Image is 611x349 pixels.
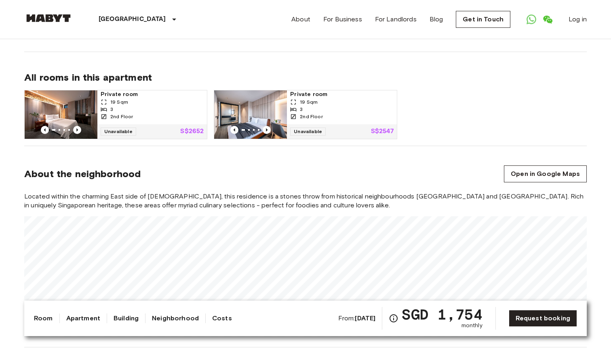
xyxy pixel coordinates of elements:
button: Previous image [73,126,81,134]
span: 3 [300,106,303,113]
button: Previous image [230,126,238,134]
a: Blog [430,15,443,24]
span: 2nd Floor [110,113,133,120]
span: Private room [101,90,204,98]
a: Request booking [509,310,577,327]
a: About [291,15,310,24]
a: Apartment [66,313,100,323]
b: [DATE] [355,314,375,322]
a: Log in [569,15,587,24]
button: Previous image [41,126,49,134]
span: 19 Sqm [110,98,128,106]
span: SGD 1,754 [402,307,482,322]
a: Open WhatsApp [523,11,539,27]
span: monthly [461,322,482,330]
span: Unavailable [290,127,326,136]
p: S$2652 [180,128,204,135]
a: Room [34,313,53,323]
a: Open in Google Maps [504,165,587,182]
span: 2nd Floor [300,113,322,120]
span: Unavailable [101,127,136,136]
svg: Check cost overview for full price breakdown. Please note that discounts apply to new joiners onl... [389,313,398,323]
img: Marketing picture of unit SG-01-027-006-03 [25,90,97,139]
a: Neighborhood [152,313,199,323]
a: Marketing picture of unit SG-01-027-006-01Previous imagePrevious imagePrivate room19 Sqm32nd Floo... [214,90,397,139]
img: Habyt [24,14,73,22]
a: Costs [212,313,232,323]
canvas: Map [24,216,587,337]
p: [GEOGRAPHIC_DATA] [99,15,166,24]
span: Located within the charming East side of [DEMOGRAPHIC_DATA], this residence is a stones throw fro... [24,192,587,210]
span: About the neighborhood [24,168,141,180]
a: Marketing picture of unit SG-01-027-006-03Previous imagePrevious imagePrivate room19 Sqm32nd Floo... [24,90,207,139]
a: For Landlords [375,15,417,24]
span: 19 Sqm [300,98,318,106]
a: Get in Touch [456,11,510,28]
img: Marketing picture of unit SG-01-027-006-01 [214,90,287,139]
span: 3 [110,106,113,113]
a: Building [114,313,139,323]
span: All rooms in this apartment [24,71,587,84]
span: From: [338,314,376,323]
span: Private room [290,90,393,98]
p: S$2547 [371,128,394,135]
button: Previous image [263,126,271,134]
a: For Business [323,15,362,24]
a: Open WeChat [539,11,556,27]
